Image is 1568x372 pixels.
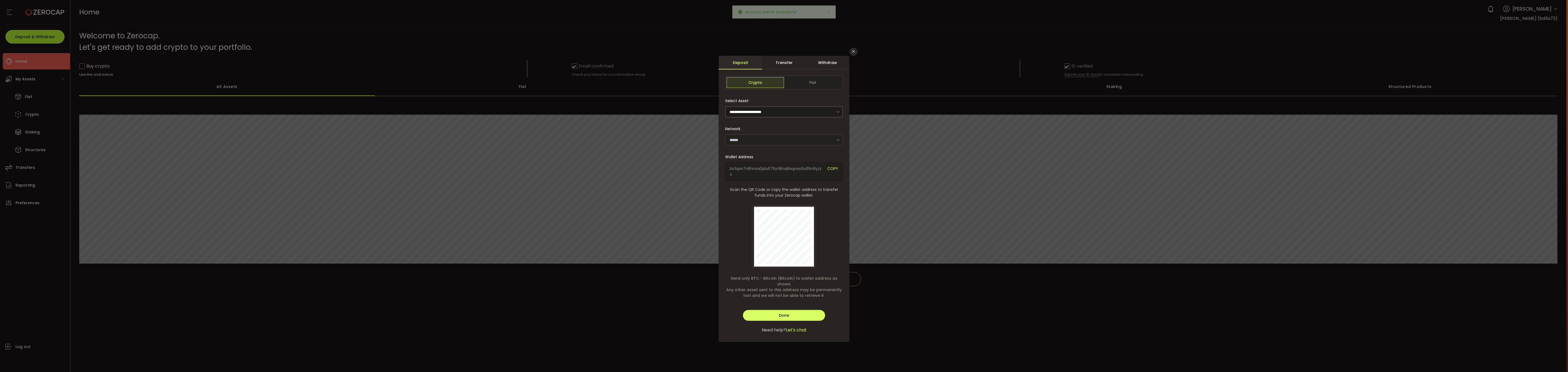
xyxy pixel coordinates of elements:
div: Transfer [762,56,806,69]
label: Network [725,126,744,132]
span: bc1qan7v6hnxa0jdu679yr8lnq8aqxwy9u65n9yzzc [730,166,823,177]
span: Crypto [727,77,784,88]
span: Need help? [762,327,786,333]
iframe: Chat Widget [1541,346,1568,372]
span: COPY [827,166,838,177]
div: Withdraw [806,56,849,69]
div: Deposit [719,56,762,69]
div: dialog [719,56,849,342]
span: Send only BTC - Bitcoin (Bitcoin) to wallet address as shown. [725,276,843,287]
button: Done [743,310,825,321]
span: Fiat [784,77,841,88]
button: Close [849,48,857,56]
label: Wallet Address [725,154,757,160]
span: Scan the QR Code or copy the wallet address to transfer funds into your Zerocap wallet. [725,187,843,198]
span: Let's chat [786,327,807,333]
label: Select Asset [725,98,752,103]
span: Any other asset sent to this address may be permanently lost and we will not be able to retrieve it. [725,287,843,298]
span: Done [779,313,789,318]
